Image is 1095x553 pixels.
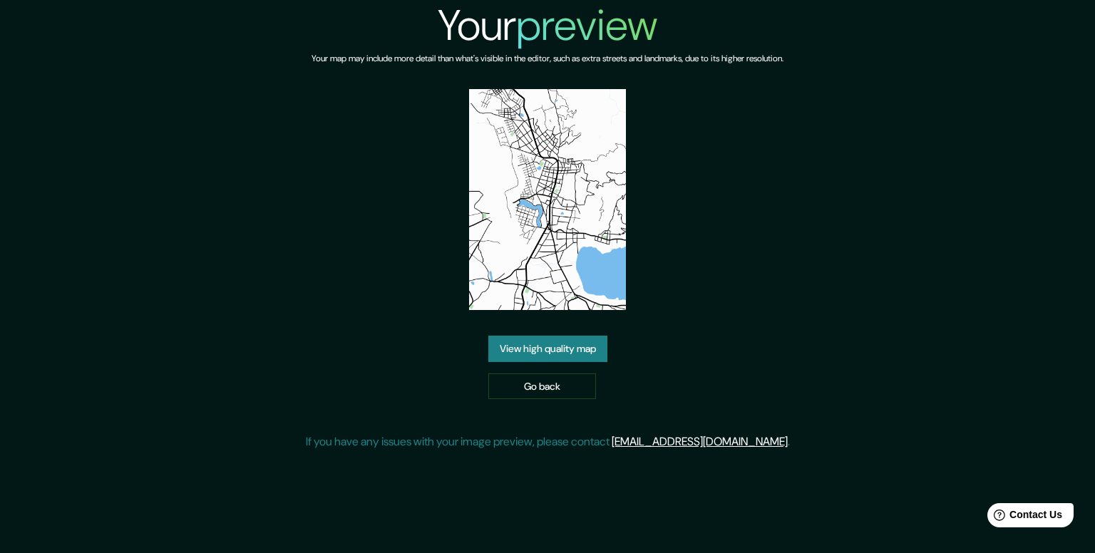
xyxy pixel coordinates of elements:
[968,497,1079,537] iframe: Help widget launcher
[488,373,596,400] a: Go back
[306,433,790,450] p: If you have any issues with your image preview, please contact .
[612,434,788,449] a: [EMAIL_ADDRESS][DOMAIN_NAME]
[469,89,626,310] img: created-map-preview
[488,336,607,362] a: View high quality map
[312,51,783,66] h6: Your map may include more detail than what's visible in the editor, such as extra streets and lan...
